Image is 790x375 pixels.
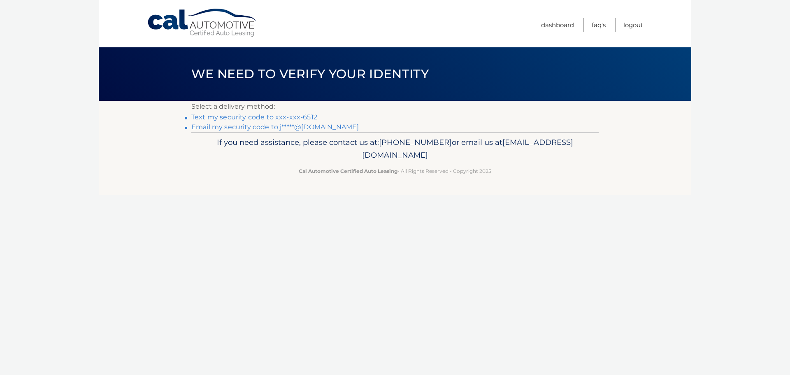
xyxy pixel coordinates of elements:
[299,168,397,174] strong: Cal Automotive Certified Auto Leasing
[191,123,359,131] a: Email my security code to j*****@[DOMAIN_NAME]
[379,137,452,147] span: [PHONE_NUMBER]
[592,18,606,32] a: FAQ's
[197,167,593,175] p: - All Rights Reserved - Copyright 2025
[197,136,593,162] p: If you need assistance, please contact us at: or email us at
[147,8,258,37] a: Cal Automotive
[191,113,317,121] a: Text my security code to xxx-xxx-6512
[191,66,429,82] span: We need to verify your identity
[623,18,643,32] a: Logout
[191,101,599,112] p: Select a delivery method:
[541,18,574,32] a: Dashboard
